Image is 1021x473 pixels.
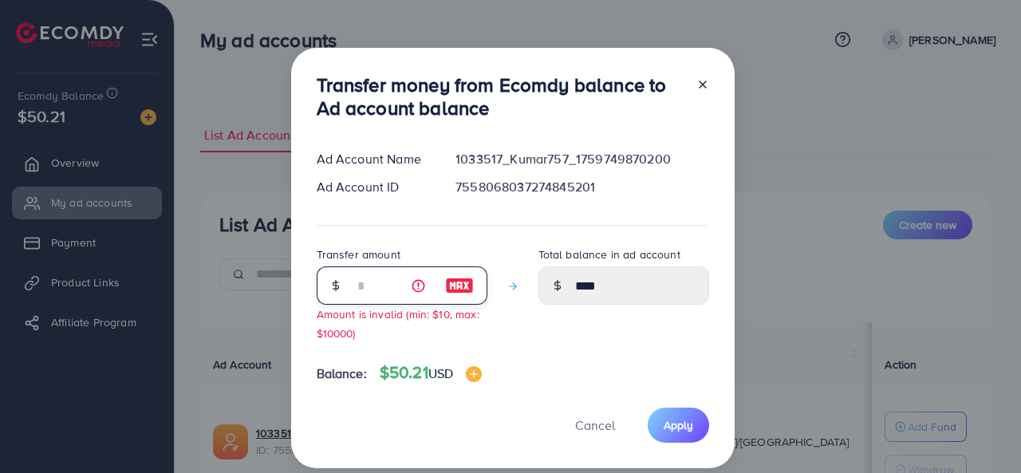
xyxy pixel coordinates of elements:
div: 1033517_Kumar757_1759749870200 [443,150,721,168]
h4: $50.21 [380,363,482,383]
small: Amount is invalid (min: $10, max: $10000) [317,306,479,340]
div: 7558068037274845201 [443,178,721,196]
img: image [466,366,482,382]
span: Apply [664,417,693,433]
span: Balance: [317,365,367,383]
label: Transfer amount [317,246,400,262]
div: Ad Account Name [304,150,443,168]
button: Apply [648,408,709,442]
h3: Transfer money from Ecomdy balance to Ad account balance [317,73,684,120]
span: Cancel [575,416,615,434]
label: Total balance in ad account [538,246,680,262]
iframe: Chat [953,401,1009,461]
button: Cancel [555,408,635,442]
img: image [445,276,474,295]
span: USD [428,365,453,382]
div: Ad Account ID [304,178,443,196]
